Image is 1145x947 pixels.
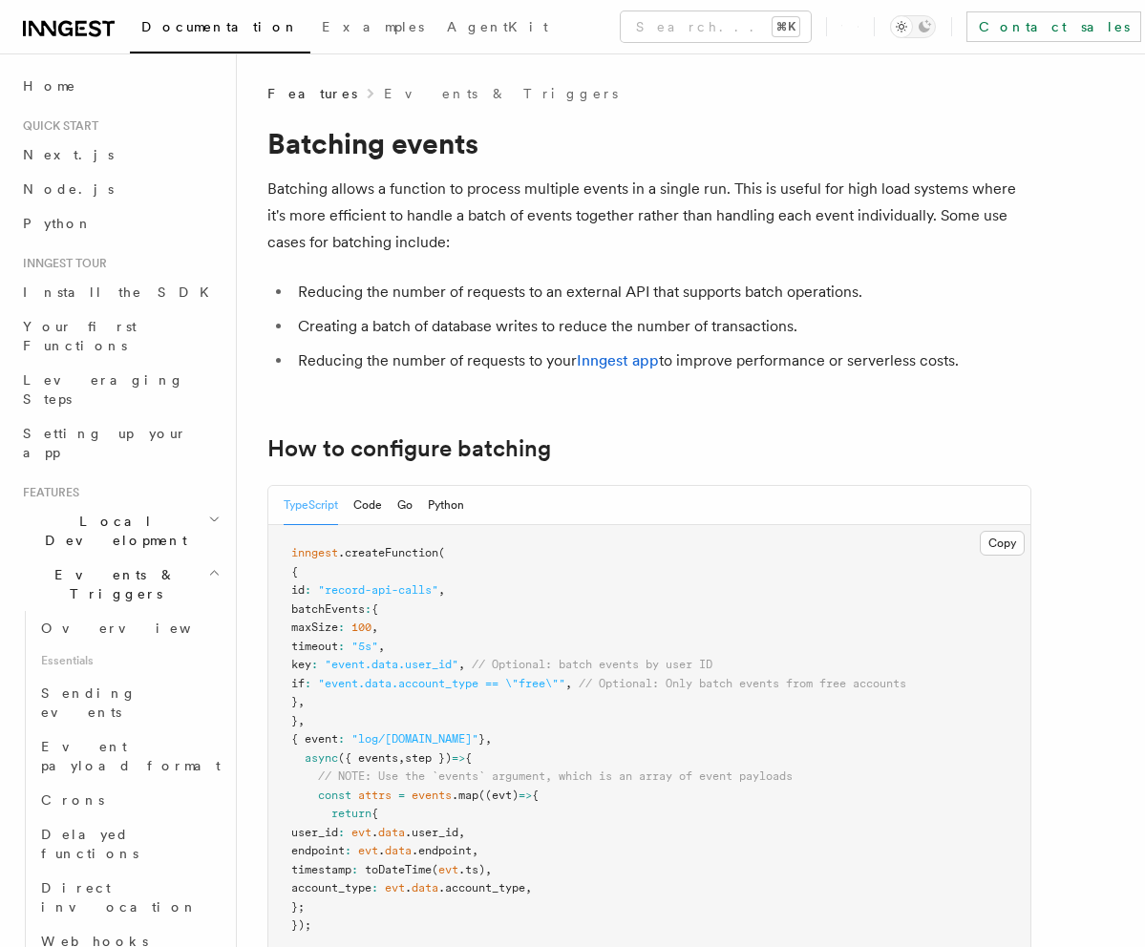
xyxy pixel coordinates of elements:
[41,685,137,720] span: Sending events
[15,558,224,611] button: Events & Triggers
[23,372,184,407] span: Leveraging Steps
[41,827,138,861] span: Delayed functions
[532,789,539,802] span: {
[351,732,478,746] span: "log/[DOMAIN_NAME]"
[371,621,378,634] span: ,
[15,309,224,363] a: Your first Functions
[23,319,137,353] span: Your first Functions
[621,11,811,42] button: Search...⌘K
[458,658,465,671] span: ,
[378,640,385,653] span: ,
[365,863,432,876] span: toDateTime
[291,546,338,559] span: inngest
[322,19,424,34] span: Examples
[452,789,478,802] span: .map
[284,486,338,525] button: TypeScript
[33,817,224,871] a: Delayed functions
[23,426,187,460] span: Setting up your app
[773,17,799,36] kbd: ⌘K
[485,863,492,876] span: ,
[351,621,371,634] span: 100
[291,714,298,727] span: }
[325,658,458,671] span: "event.data.user_id"
[15,69,224,103] a: Home
[472,844,478,857] span: ,
[41,621,238,636] span: Overview
[353,486,382,525] button: Code
[318,677,565,690] span: "event.data.account_type == \"free\""
[291,658,311,671] span: key
[15,206,224,241] a: Python
[385,844,412,857] span: data
[15,172,224,206] a: Node.js
[478,732,485,746] span: }
[291,695,298,708] span: }
[292,347,1031,374] li: Reducing the number of requests to your to improve performance or serverless costs.
[310,6,435,52] a: Examples
[291,826,338,839] span: user_id
[398,789,405,802] span: =
[15,512,208,550] span: Local Development
[291,863,351,876] span: timestamp
[291,677,305,690] span: if
[41,739,221,773] span: Event payload format
[458,826,465,839] span: ,
[318,583,438,597] span: "record-api-calls"
[371,826,378,839] span: .
[291,640,338,653] span: timeout
[23,181,114,197] span: Node.js
[33,783,224,817] a: Crons
[130,6,310,53] a: Documentation
[15,275,224,309] a: Install the SDK
[338,732,345,746] span: :
[378,844,385,857] span: .
[412,881,438,894] span: data
[405,751,452,765] span: step })
[15,256,107,271] span: Inngest tour
[23,216,93,231] span: Python
[267,126,1031,160] h1: Batching events
[565,677,572,690] span: ,
[298,695,305,708] span: ,
[267,435,551,462] a: How to configure batching
[452,751,465,765] span: =>
[41,880,198,915] span: Direct invocation
[15,416,224,470] a: Setting up your app
[371,881,378,894] span: :
[435,6,560,52] a: AgentKit
[15,565,208,603] span: Events & Triggers
[338,826,345,839] span: :
[438,863,458,876] span: evt
[305,583,311,597] span: :
[41,792,104,808] span: Crons
[338,546,438,559] span: .createFunction
[351,863,358,876] span: :
[371,602,378,616] span: {
[966,11,1141,42] a: Contact sales
[292,313,1031,340] li: Creating a batch of database writes to reduce the number of transactions.
[519,789,532,802] span: =>
[384,84,618,103] a: Events & Triggers
[15,137,224,172] a: Next.js
[33,645,224,676] span: Essentials
[15,118,98,134] span: Quick start
[311,658,318,671] span: :
[291,900,305,914] span: };
[291,844,345,857] span: endpoint
[291,602,365,616] span: batchEvents
[267,176,1031,256] p: Batching allows a function to process multiple events in a single run. This is useful for high lo...
[525,881,532,894] span: ,
[291,918,311,932] span: });
[412,789,452,802] span: events
[358,789,392,802] span: attrs
[405,826,458,839] span: .user_id
[292,279,1031,305] li: Reducing the number of requests to an external API that supports batch operations.
[428,486,464,525] button: Python
[365,602,371,616] span: :
[458,863,485,876] span: .ts)
[890,15,936,38] button: Toggle dark mode
[23,76,76,95] span: Home
[291,583,305,597] span: id
[485,732,492,746] span: ,
[345,844,351,857] span: :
